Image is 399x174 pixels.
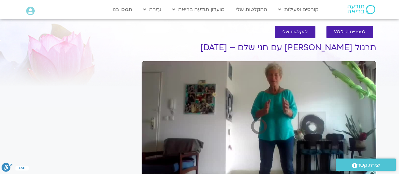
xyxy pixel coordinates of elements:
a: מועדון תודעה בריאה [169,3,228,15]
h1: תרגול [PERSON_NAME] עם חני שלם – [DATE] [142,43,376,52]
a: לספריית ה-VOD [326,26,373,38]
a: תמכו בנו [109,3,135,15]
a: להקלטות שלי [275,26,315,38]
a: קורסים ופעילות [275,3,322,15]
a: ההקלטות שלי [232,3,270,15]
a: יצירת קשר [336,159,396,171]
img: תודעה בריאה [348,5,375,14]
span: להקלטות שלי [282,30,308,34]
span: לספריית ה-VOD [334,30,366,34]
a: עזרה [140,3,164,15]
span: יצירת קשר [357,161,380,170]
